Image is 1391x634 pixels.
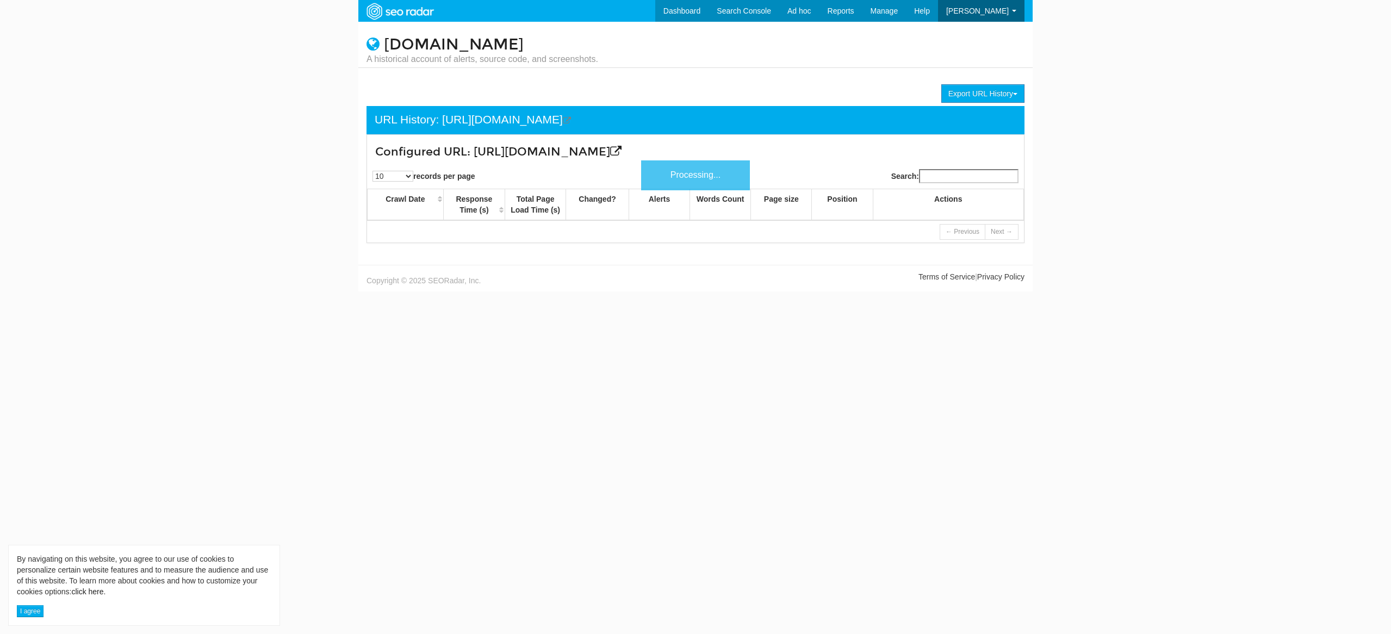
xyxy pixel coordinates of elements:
[368,189,444,221] th: Crawl Date: activate to sort column ascending
[443,189,505,221] th: Response Time (s): activate to sort column ascending
[871,7,898,15] span: Manage
[17,605,44,617] button: I agree
[372,171,475,182] label: records per page
[641,160,750,190] div: Processing...
[17,554,271,597] div: By navigating on this website, you agree to our use of cookies to personalize certain website fea...
[985,224,1019,240] a: Next →
[812,189,873,221] th: Position: activate to sort column ascending
[946,7,1009,15] span: [PERSON_NAME]
[695,271,1033,282] div: |
[828,7,854,15] span: Reports
[566,189,629,221] th: Changed?: activate to sort column ascending
[940,224,985,240] a: ← Previous
[372,171,413,182] select: records per page
[914,7,930,15] span: Help
[873,189,1023,221] th: Actions: activate to sort column ascending
[71,587,103,596] a: click here
[941,84,1024,103] button: Export URL History
[358,271,695,286] div: Copyright © 2025 SEORadar, Inc.
[919,169,1019,183] input: Search:
[690,189,751,221] th: Words Count: activate to sort column ascending
[629,189,690,221] th: Alerts: activate to sort column ascending
[891,169,1019,183] label: Search:
[375,146,906,158] h3: Configured URL: [URL][DOMAIN_NAME]
[362,2,437,21] img: SEORadar
[751,189,812,221] th: Page size: activate to sort column ascending
[505,189,566,221] th: Total Page Load Time (s): activate to sort column ascending
[918,272,975,281] a: Terms of Service
[384,35,524,54] a: [DOMAIN_NAME]
[977,272,1024,281] a: Privacy Policy
[367,53,598,65] small: A historical account of alerts, source code, and screenshots.
[375,111,571,129] div: URL History: [URL][DOMAIN_NAME]
[787,7,811,15] span: Ad hoc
